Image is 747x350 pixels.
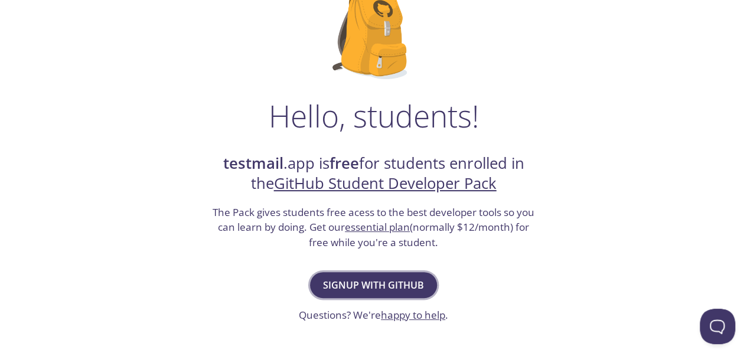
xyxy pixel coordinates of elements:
[323,277,424,293] span: Signup with GitHub
[310,272,437,298] button: Signup with GitHub
[345,220,410,234] a: essential plan
[211,153,536,194] h2: .app is for students enrolled in the
[211,205,536,250] h3: The Pack gives students free acess to the best developer tools so you can learn by doing. Get our...
[299,308,448,323] h3: Questions? We're .
[330,153,359,174] strong: free
[381,308,445,322] a: happy to help
[269,98,479,133] h1: Hello, students!
[223,153,283,174] strong: testmail
[274,173,497,194] a: GitHub Student Developer Pack
[700,309,735,344] iframe: Help Scout Beacon - Open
